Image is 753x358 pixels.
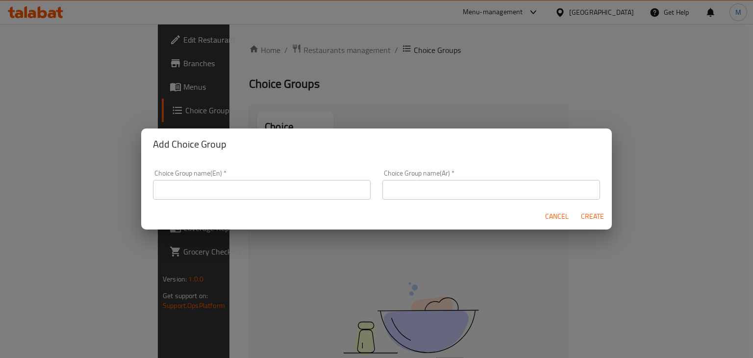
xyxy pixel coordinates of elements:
h2: Add Choice Group [153,136,600,152]
input: Please enter Choice Group name(ar) [382,180,600,200]
button: Cancel [541,207,573,226]
span: Create [580,210,604,223]
span: Cancel [545,210,569,223]
input: Please enter Choice Group name(en) [153,180,371,200]
button: Create [577,207,608,226]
